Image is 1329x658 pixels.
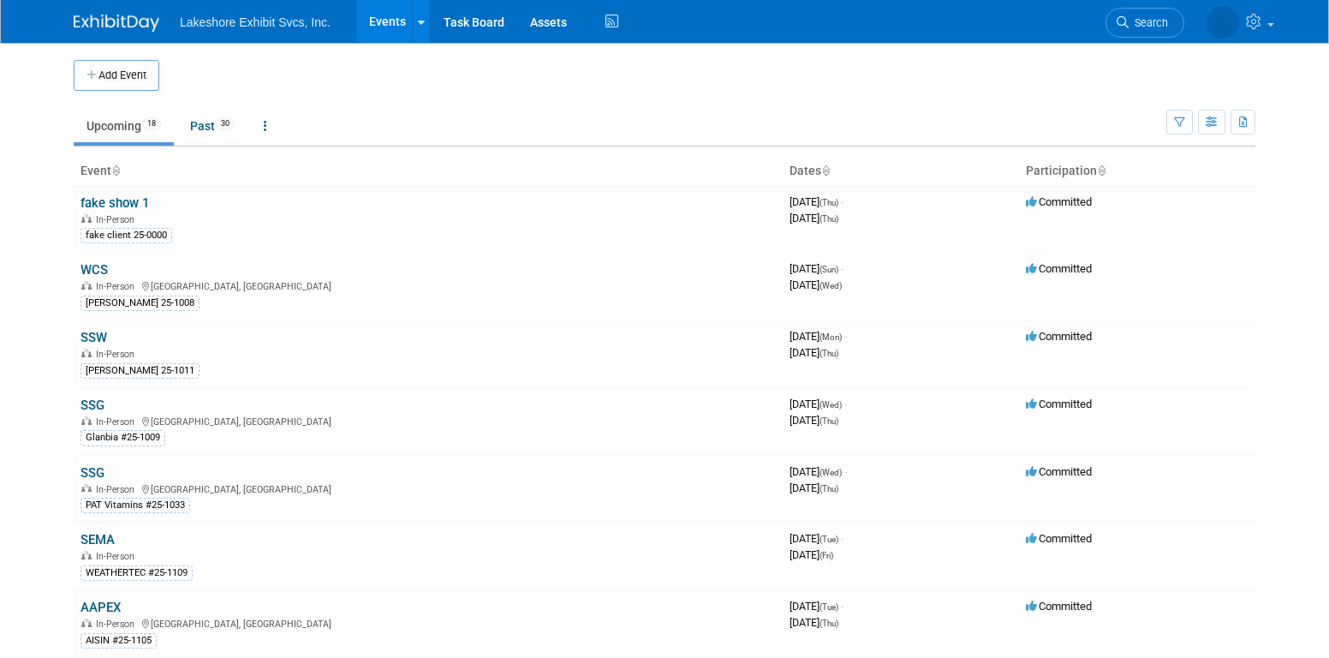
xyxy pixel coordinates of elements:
[790,414,838,427] span: [DATE]
[81,349,92,357] img: In-Person Event
[841,532,843,545] span: -
[74,60,159,91] button: Add Event
[80,296,200,311] div: [PERSON_NAME] 25-1008
[80,600,121,615] a: AAPEX
[216,117,235,130] span: 30
[80,633,157,649] div: AISIN #25-1105
[819,602,838,612] span: (Tue)
[96,619,140,630] span: In-Person
[74,110,174,142] a: Upcoming18
[841,262,843,275] span: -
[844,398,847,410] span: -
[790,262,843,275] span: [DATE]
[790,330,847,343] span: [DATE]
[80,482,776,495] div: [GEOGRAPHIC_DATA], [GEOGRAPHIC_DATA]
[819,332,842,342] span: (Mon)
[1019,157,1255,186] th: Participation
[841,600,843,613] span: -
[96,416,140,428] span: In-Person
[790,465,847,478] span: [DATE]
[96,484,140,495] span: In-Person
[74,15,159,32] img: ExhibitDay
[74,157,783,186] th: Event
[790,482,838,494] span: [DATE]
[1026,195,1092,208] span: Committed
[819,619,838,628] span: (Thu)
[790,398,847,410] span: [DATE]
[180,15,331,29] span: Lakeshore Exhibit Svcs, Inc.
[819,349,838,358] span: (Thu)
[819,281,842,290] span: (Wed)
[790,532,843,545] span: [DATE]
[142,117,161,130] span: 18
[80,330,107,345] a: SSW
[80,565,193,581] div: WEATHERTEC #25-1109
[790,346,838,359] span: [DATE]
[81,619,92,627] img: In-Person Event
[790,600,843,613] span: [DATE]
[81,281,92,290] img: In-Person Event
[790,548,833,561] span: [DATE]
[1026,465,1092,478] span: Committed
[1026,262,1092,275] span: Committed
[844,330,847,343] span: -
[844,465,847,478] span: -
[81,214,92,223] img: In-Person Event
[80,532,115,547] a: SEMA
[841,195,843,208] span: -
[81,551,92,559] img: In-Person Event
[821,164,830,177] a: Sort by Start Date
[80,465,104,481] a: SSG
[1106,8,1184,38] a: Search
[80,262,108,278] a: WCS
[819,198,838,207] span: (Thu)
[80,498,190,513] div: PAT Vitamins #25-1033
[81,484,92,493] img: In-Person Event
[790,616,838,629] span: [DATE]
[819,416,838,426] span: (Thu)
[1026,398,1092,410] span: Committed
[1026,600,1092,613] span: Committed
[80,363,200,379] div: [PERSON_NAME] 25-1011
[96,214,140,225] span: In-Person
[80,195,149,211] a: fake show 1
[790,278,842,291] span: [DATE]
[1207,6,1239,39] img: MICHELLE MOYA
[1129,16,1168,29] span: Search
[80,616,776,630] div: [GEOGRAPHIC_DATA], [GEOGRAPHIC_DATA]
[819,535,838,544] span: (Tue)
[1097,164,1106,177] a: Sort by Participation Type
[80,414,776,428] div: [GEOGRAPHIC_DATA], [GEOGRAPHIC_DATA]
[790,195,843,208] span: [DATE]
[96,551,140,562] span: In-Person
[1026,330,1092,343] span: Committed
[80,398,104,413] a: SSG
[819,484,838,493] span: (Thu)
[819,214,838,224] span: (Thu)
[80,228,172,243] div: fake client 25-0000
[96,281,140,292] span: In-Person
[819,551,833,560] span: (Fri)
[80,430,165,446] div: Glanbia #25-1009
[819,265,838,274] span: (Sun)
[1026,532,1092,545] span: Committed
[790,212,838,224] span: [DATE]
[96,349,140,360] span: In-Person
[81,416,92,425] img: In-Person Event
[111,164,120,177] a: Sort by Event Name
[177,110,247,142] a: Past30
[819,468,842,477] span: (Wed)
[80,278,776,292] div: [GEOGRAPHIC_DATA], [GEOGRAPHIC_DATA]
[819,400,842,410] span: (Wed)
[783,157,1019,186] th: Dates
